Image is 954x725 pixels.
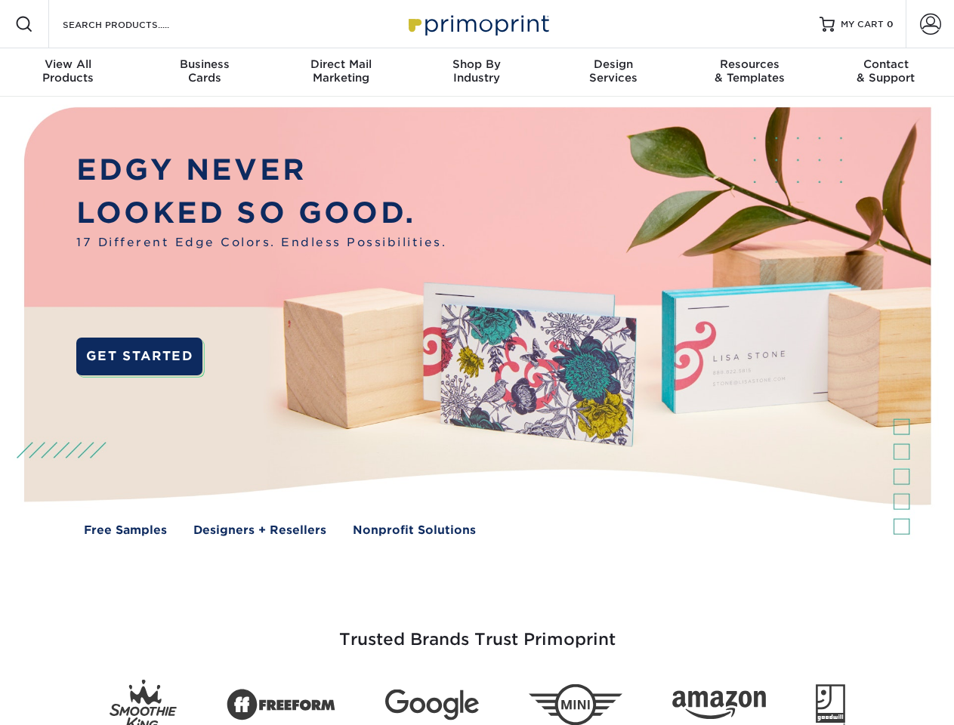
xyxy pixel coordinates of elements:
img: Primoprint [402,8,553,40]
a: Resources& Templates [681,48,817,97]
p: LOOKED SO GOOD. [76,192,446,235]
input: SEARCH PRODUCTS..... [61,15,208,33]
div: & Templates [681,57,817,85]
span: 0 [887,19,894,29]
a: GET STARTED [76,338,202,375]
a: Contact& Support [818,48,954,97]
span: Resources [681,57,817,71]
span: 17 Different Edge Colors. Endless Possibilities. [76,234,446,251]
span: Business [136,57,272,71]
div: Marketing [273,57,409,85]
img: Goodwill [816,684,845,725]
span: Shop By [409,57,545,71]
span: Contact [818,57,954,71]
a: DesignServices [545,48,681,97]
div: Cards [136,57,272,85]
div: & Support [818,57,954,85]
a: Nonprofit Solutions [353,522,476,539]
a: Direct MailMarketing [273,48,409,97]
a: Shop ByIndustry [409,48,545,97]
img: Amazon [672,691,766,720]
span: Direct Mail [273,57,409,71]
div: Services [545,57,681,85]
img: Google [385,690,479,720]
div: Industry [409,57,545,85]
a: Designers + Resellers [193,522,326,539]
p: EDGY NEVER [76,149,446,192]
a: BusinessCards [136,48,272,97]
a: Free Samples [84,522,167,539]
span: Design [545,57,681,71]
span: MY CART [841,18,884,31]
h3: Trusted Brands Trust Primoprint [36,594,919,668]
